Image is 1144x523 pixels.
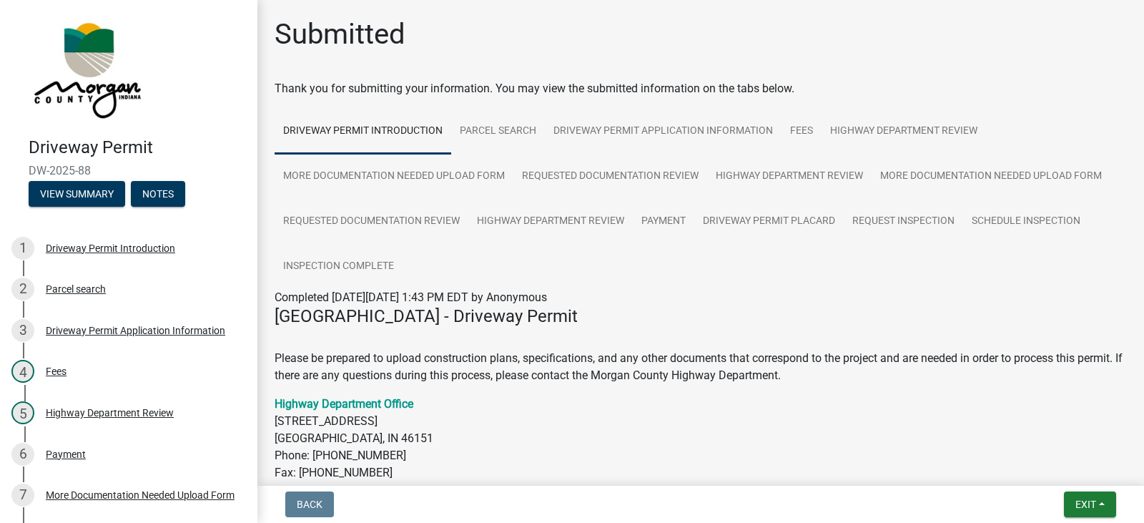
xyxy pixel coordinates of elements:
[29,15,144,122] img: Morgan County, Indiana
[131,189,185,200] wm-modal-confirm: Notes
[1064,492,1116,517] button: Exit
[29,137,246,158] h4: Driveway Permit
[963,199,1089,245] a: Schedule Inspection
[275,109,451,155] a: Driveway Permit Introduction
[275,80,1127,97] div: Thank you for submitting your information. You may view the submitted information on the tabs below.
[11,237,34,260] div: 1
[545,109,781,155] a: Driveway Permit Application Information
[468,199,633,245] a: Highway Department Review
[872,154,1110,200] a: More Documentation Needed Upload Form
[11,443,34,466] div: 6
[275,396,1127,499] p: [STREET_ADDRESS] [GEOGRAPHIC_DATA], IN 46151 Phone: [PHONE_NUMBER] Fax: [PHONE_NUMBER] Hours:7:00...
[46,243,175,253] div: Driveway Permit Introduction
[451,109,545,155] a: Parcel search
[707,154,872,200] a: Highway Department Review
[11,360,34,383] div: 4
[822,109,986,155] a: Highway Department Review
[46,490,235,500] div: More Documentation Needed Upload Form
[11,484,34,507] div: 7
[46,408,174,418] div: Highway Department Review
[275,333,1127,384] p: Please be prepared to upload construction plans, specifications, and any other documents that cor...
[11,401,34,424] div: 5
[46,284,106,294] div: Parcel search
[275,17,405,52] h1: Submitted
[46,326,225,336] div: Driveway Permit Application Information
[781,109,822,155] a: Fees
[513,154,707,200] a: Requested Documentation Review
[11,278,34,300] div: 2
[29,189,125,200] wm-modal-confirm: Summary
[285,492,334,517] button: Back
[29,181,125,207] button: View Summary
[46,449,86,459] div: Payment
[29,164,229,177] span: DW-2025-88
[275,154,513,200] a: More Documentation Needed Upload Form
[275,290,547,304] span: Completed [DATE][DATE] 1:43 PM EDT by Anonymous
[694,199,844,245] a: Driveway Permit Placard
[844,199,963,245] a: Request Inspection
[275,244,403,290] a: Inspection Complete
[11,319,34,342] div: 3
[297,499,322,510] span: Back
[275,397,413,411] a: Highway Department Office
[46,366,66,376] div: Fees
[275,199,468,245] a: Requested Documentation Review
[131,181,185,207] button: Notes
[275,306,1127,327] h4: [GEOGRAPHIC_DATA] - Driveway Permit
[1075,499,1096,510] span: Exit
[633,199,694,245] a: Payment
